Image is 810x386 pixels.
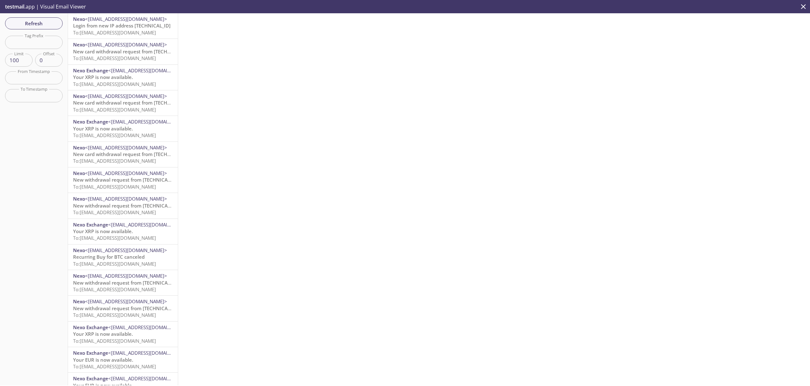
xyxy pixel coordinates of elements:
span: To: [EMAIL_ADDRESS][DOMAIN_NAME] [73,29,156,36]
span: <[EMAIL_ADDRESS][DOMAIN_NAME]> [85,273,167,279]
span: Nexo Exchange [73,118,108,125]
span: To: [EMAIL_ADDRESS][DOMAIN_NAME] [73,81,156,87]
span: <[EMAIL_ADDRESS][DOMAIN_NAME]> [108,118,190,125]
span: To: [EMAIL_ADDRESS][DOMAIN_NAME] [73,338,156,344]
span: Nexo [73,144,85,151]
span: Nexo [73,298,85,305]
button: Refresh [5,17,63,29]
span: <[EMAIL_ADDRESS][DOMAIN_NAME]> [85,247,167,253]
div: Nexo<[EMAIL_ADDRESS][DOMAIN_NAME]>New card withdrawal request from [TECHNICAL_ID] - [DATE] 08:40:... [68,90,178,116]
span: To: [EMAIL_ADDRESS][DOMAIN_NAME] [73,184,156,190]
span: <[EMAIL_ADDRESS][DOMAIN_NAME]> [108,221,190,228]
span: <[EMAIL_ADDRESS][DOMAIN_NAME]> [108,350,190,356]
span: To: [EMAIL_ADDRESS][DOMAIN_NAME] [73,55,156,61]
span: Nexo Exchange [73,324,108,330]
span: Nexo [73,273,85,279]
div: Nexo Exchange<[EMAIL_ADDRESS][DOMAIN_NAME]>Your XRP is now available.To:[EMAIL_ADDRESS][DOMAIN_NAME] [68,219,178,244]
div: Nexo<[EMAIL_ADDRESS][DOMAIN_NAME]>New card withdrawal request from [TECHNICAL_ID] - [DATE] 08:39:... [68,142,178,167]
span: To: [EMAIL_ADDRESS][DOMAIN_NAME] [73,158,156,164]
span: Nexo Exchange [73,221,108,228]
span: <[EMAIL_ADDRESS][DOMAIN_NAME]> [85,41,167,48]
span: Your XRP is now available. [73,125,133,132]
div: Nexo Exchange<[EMAIL_ADDRESS][DOMAIN_NAME]>Your XRP is now available.To:[EMAIL_ADDRESS][DOMAIN_NAME] [68,116,178,141]
span: Your EUR is now available. [73,357,133,363]
span: To: [EMAIL_ADDRESS][DOMAIN_NAME] [73,209,156,215]
div: Nexo Exchange<[EMAIL_ADDRESS][DOMAIN_NAME]>Your XRP is now available.To:[EMAIL_ADDRESS][DOMAIN_NAME] [68,65,178,90]
span: testmail [5,3,24,10]
span: To: [EMAIL_ADDRESS][DOMAIN_NAME] [73,286,156,293]
span: To: [EMAIL_ADDRESS][DOMAIN_NAME] [73,312,156,318]
span: New withdrawal request from [TECHNICAL_ID] - [DATE] 08:38:41 (CET) [73,305,231,311]
span: <[EMAIL_ADDRESS][DOMAIN_NAME]> [85,144,167,151]
span: Your XRP is now available. [73,331,133,337]
span: New card withdrawal request from [TECHNICAL_ID] - [DATE] 08:39:41 (CET) [73,151,242,157]
div: Nexo<[EMAIL_ADDRESS][DOMAIN_NAME]>New card withdrawal request from [TECHNICAL_ID] - [DATE] 08:47:... [68,39,178,64]
span: Nexo Exchange [73,67,108,74]
span: <[EMAIL_ADDRESS][DOMAIN_NAME]> [85,298,167,305]
span: New withdrawal request from [TECHNICAL_ID] - [DATE] 08:39:28 (CET) [73,202,231,209]
span: To: [EMAIL_ADDRESS][DOMAIN_NAME] [73,235,156,241]
span: Nexo [73,93,85,99]
div: Nexo<[EMAIL_ADDRESS][DOMAIN_NAME]>New withdrawal request from [TECHNICAL_ID] - (CET)To:[EMAIL_ADD... [68,167,178,193]
span: To: [EMAIL_ADDRESS][DOMAIN_NAME] [73,363,156,370]
span: To: [EMAIL_ADDRESS][DOMAIN_NAME] [73,106,156,113]
span: Refresh [10,19,58,27]
div: Nexo<[EMAIL_ADDRESS][DOMAIN_NAME]>New withdrawal request from [TECHNICAL_ID] - (CET)To:[EMAIL_ADD... [68,270,178,295]
span: Your XRP is now available. [73,74,133,80]
span: <[EMAIL_ADDRESS][DOMAIN_NAME]> [85,16,167,22]
div: Nexo<[EMAIL_ADDRESS][DOMAIN_NAME]>Login from new IP address [TECHNICAL_ID]To:[EMAIL_ADDRESS][DOMA... [68,13,178,39]
div: Nexo<[EMAIL_ADDRESS][DOMAIN_NAME]>Recurring Buy for BTC canceledTo:[EMAIL_ADDRESS][DOMAIN_NAME] [68,244,178,270]
span: New withdrawal request from [TECHNICAL_ID] - (CET) [73,177,194,183]
span: Nexo [73,247,85,253]
span: Nexo Exchange [73,375,108,382]
span: New card withdrawal request from [TECHNICAL_ID] - [DATE] 08:40:38 (CET) [73,100,242,106]
span: Nexo [73,41,85,48]
span: <[EMAIL_ADDRESS][DOMAIN_NAME]> [108,324,190,330]
span: Nexo [73,170,85,176]
span: <[EMAIL_ADDRESS][DOMAIN_NAME]> [108,375,190,382]
div: Nexo<[EMAIL_ADDRESS][DOMAIN_NAME]>New withdrawal request from [TECHNICAL_ID] - [DATE] 08:38:41 (C... [68,296,178,321]
span: Your XRP is now available. [73,228,133,234]
span: Login from new IP address [TECHNICAL_ID] [73,22,171,29]
span: <[EMAIL_ADDRESS][DOMAIN_NAME]> [108,67,190,74]
div: Nexo<[EMAIL_ADDRESS][DOMAIN_NAME]>New withdrawal request from [TECHNICAL_ID] - [DATE] 08:39:28 (C... [68,193,178,218]
div: Nexo Exchange<[EMAIL_ADDRESS][DOMAIN_NAME]>Your XRP is now available.To:[EMAIL_ADDRESS][DOMAIN_NAME] [68,322,178,347]
span: Nexo [73,196,85,202]
div: Nexo Exchange<[EMAIL_ADDRESS][DOMAIN_NAME]>Your EUR is now available.To:[EMAIL_ADDRESS][DOMAIN_NAME] [68,347,178,372]
span: New card withdrawal request from [TECHNICAL_ID] - [DATE] 08:47:05 (CET) [73,48,242,55]
span: To: [EMAIL_ADDRESS][DOMAIN_NAME] [73,261,156,267]
span: Nexo Exchange [73,350,108,356]
span: <[EMAIL_ADDRESS][DOMAIN_NAME]> [85,196,167,202]
span: New withdrawal request from [TECHNICAL_ID] - (CET) [73,280,194,286]
span: Nexo [73,16,85,22]
span: <[EMAIL_ADDRESS][DOMAIN_NAME]> [85,170,167,176]
span: <[EMAIL_ADDRESS][DOMAIN_NAME]> [85,93,167,99]
span: To: [EMAIL_ADDRESS][DOMAIN_NAME] [73,132,156,138]
span: Recurring Buy for BTC canceled [73,254,145,260]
